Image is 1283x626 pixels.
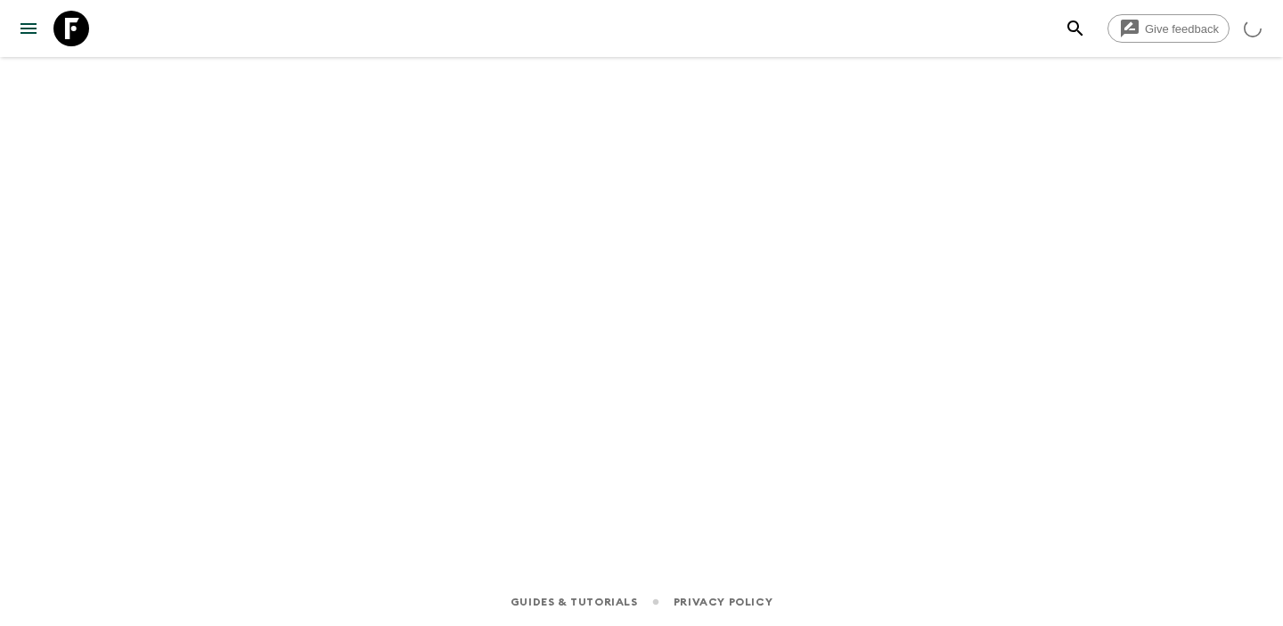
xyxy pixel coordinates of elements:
[674,592,772,612] a: Privacy Policy
[1135,22,1229,36] span: Give feedback
[11,11,46,46] button: menu
[511,592,638,612] a: Guides & Tutorials
[1058,11,1093,46] button: search adventures
[1107,14,1230,43] a: Give feedback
